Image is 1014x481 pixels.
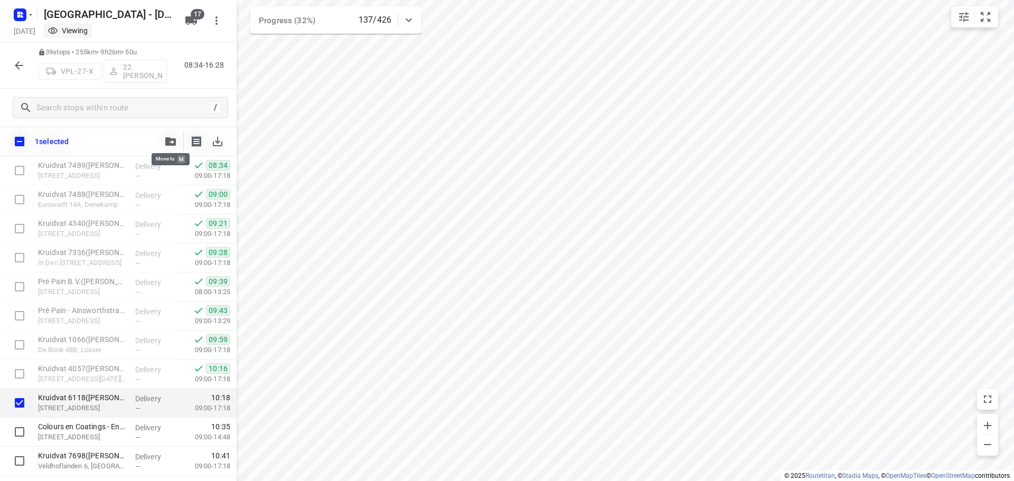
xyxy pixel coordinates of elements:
span: 09:43 [206,305,230,316]
a: OpenMapTiles [886,472,926,479]
span: Select [9,189,30,210]
svg: Done [193,276,204,287]
span: 10:18 [211,392,230,403]
svg: Done [193,305,204,316]
p: Delivery [135,364,174,375]
p: Delivery [135,335,174,346]
div: Progress (32%)137/426 [250,6,421,34]
p: Delivery [135,219,174,230]
p: In Den Vijfhoek 15, Oldenzaal [38,258,127,268]
span: 09:39 [206,276,230,287]
button: Print shipping label [186,131,207,152]
div: You are currently in view mode. To make any changes, go to edit project. [48,25,88,36]
p: Kruidvat 7488(A.S. Watson - Actie Kruidvat) [38,189,127,200]
span: Select [9,276,30,297]
p: 09:00-17:18 [178,403,230,413]
p: Delivery [135,306,174,317]
span: 09:00 [206,189,230,200]
span: Select [9,160,30,181]
span: — [135,375,140,383]
p: Kruidvat 6118(A.S. Watson - Actie Kruidvat) [38,392,127,403]
a: OpenStreetMap [931,472,975,479]
span: 09:21 [206,218,230,229]
p: Delivery [135,248,174,259]
p: Kruidvat 7336(A.S. Watson - Actie Kruidvat) [38,247,127,258]
p: [STREET_ADDRESS][DATE][DATE] [38,374,127,384]
span: Select [9,247,30,268]
p: 09:00-17:18 [178,258,230,268]
p: Delivery [135,277,174,288]
svg: Done [193,160,204,171]
p: 09:00-17:18 [178,229,230,239]
span: — [135,317,140,325]
p: 137/426 [359,14,391,26]
p: 39 stops • 255km • 9h26m • 50u [38,48,167,58]
span: — [135,463,140,470]
p: [STREET_ADDRESS] [38,171,127,181]
a: Routetitan [805,472,835,479]
p: Colours en Coatings - Enschede Knalhutteweg(Colours en Coatings - Gerald Beldman) [38,421,127,432]
p: Eurowerft 14A, Denekamp [38,200,127,210]
p: Delivery [135,190,174,201]
p: Kruidvat 4057([PERSON_NAME] - Actie Kruidvat) [38,363,127,374]
span: — [135,404,140,412]
p: Ainsworthstraat 8a, Oldenzaal [38,316,127,326]
span: — [135,201,140,209]
span: 08:34 [206,160,230,171]
p: Delivery [135,393,174,404]
span: Progress (32%) [259,16,315,25]
p: Delivery [135,161,174,172]
p: Kruidvat 7698(A.S. Watson - Actie Kruidvat) [38,450,127,461]
span: Download stops [207,131,228,152]
svg: Done [193,334,204,345]
p: 08:34-16:28 [184,60,228,71]
span: Select [9,334,30,355]
svg: Done [193,189,204,200]
span: Select [9,305,30,326]
span: Select [9,363,30,384]
p: Kruidvat 1066([PERSON_NAME] - Actie Kruidvat) [38,334,127,345]
p: 09:00-17:18 [178,374,230,384]
span: Select [9,392,30,413]
span: — [135,230,140,238]
button: Map settings [953,6,974,27]
span: 17 [191,9,204,20]
button: 17 [181,10,202,31]
p: 09:00-17:18 [178,461,230,471]
span: 10:41 [211,450,230,461]
p: Knalhutteweg 125, Enschede [38,432,127,442]
p: [STREET_ADDRESS] [38,403,127,413]
div: small contained button group [951,6,998,27]
p: 08:00-13:25 [178,287,230,297]
p: Pré Pain - Ainsworthstraat (Joke Naughton) [38,305,127,316]
p: Pré Pain B.V.(Joke Naughton) [38,276,127,287]
button: More [206,10,227,31]
li: © 2025 , © , © © contributors [784,472,1010,479]
svg: Done [193,247,204,258]
span: Select [9,421,30,442]
p: 09:00-17:18 [178,171,230,181]
svg: Done [193,218,204,229]
span: Select [9,218,30,239]
svg: Done [193,363,204,374]
a: Stadia Maps [842,472,878,479]
span: Select [9,450,30,471]
p: 1 selected [35,137,69,146]
span: — [135,172,140,180]
p: Kleibultweg 94, Oldenzaal [38,287,127,297]
p: 09:00-14:48 [178,432,230,442]
p: Delivery [135,451,174,462]
span: 09:28 [206,247,230,258]
p: Veldhoflanden 6, Enschede [38,461,127,471]
span: 10:35 [211,421,230,432]
div: / [210,102,221,114]
p: Kruidvat 4340([PERSON_NAME] - Actie Kruidvat) [38,218,127,229]
input: Search stops within route [36,100,210,116]
span: — [135,259,140,267]
p: 09:00-17:18 [178,345,230,355]
span: — [135,433,140,441]
span: 10:16 [206,363,230,374]
p: [STREET_ADDRESS] [38,229,127,239]
p: 09:00-17:18 [178,200,230,210]
span: 09:59 [206,334,230,345]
